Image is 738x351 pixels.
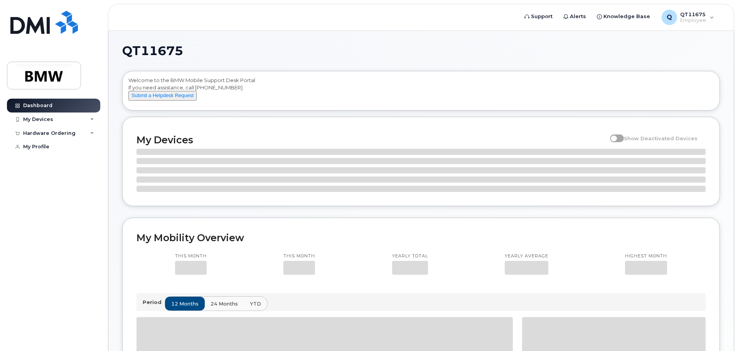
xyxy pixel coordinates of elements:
[624,135,698,141] span: Show Deactivated Devices
[505,253,548,259] p: Yearly average
[143,299,165,306] p: Period
[122,45,183,57] span: QT11675
[128,77,714,107] div: Welcome to the BMW Mobile Support Desk Portal If you need assistance, call [PHONE_NUMBER].
[128,92,197,98] a: Submit a Helpdesk Request
[175,253,207,259] p: This month
[211,300,238,307] span: 24 months
[136,134,606,146] h2: My Devices
[283,253,315,259] p: This month
[250,300,261,307] span: YTD
[128,91,197,101] button: Submit a Helpdesk Request
[136,232,706,244] h2: My Mobility Overview
[625,253,667,259] p: Highest month
[610,131,616,137] input: Show Deactivated Devices
[392,253,428,259] p: Yearly total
